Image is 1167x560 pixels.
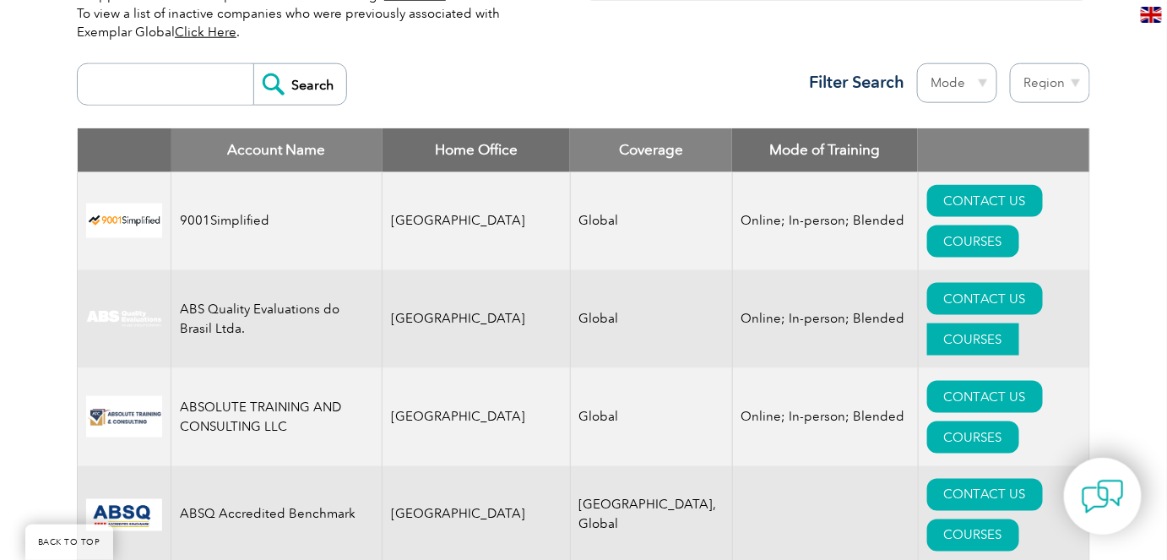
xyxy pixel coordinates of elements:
[171,172,383,270] td: 9001Simplified
[25,525,113,560] a: BACK TO TOP
[175,24,236,40] a: Click Here
[927,283,1043,315] a: CONTACT US
[1141,7,1162,23] img: en
[86,396,162,438] img: 16e092f6-eadd-ed11-a7c6-00224814fd52-logo.png
[927,185,1043,217] a: CONTACT US
[383,270,571,368] td: [GEOGRAPHIC_DATA]
[383,172,571,270] td: [GEOGRAPHIC_DATA]
[86,310,162,329] img: c92924ac-d9bc-ea11-a814-000d3a79823d-logo.jpg
[927,226,1019,258] a: COURSES
[927,479,1043,511] a: CONTACT US
[732,128,918,172] th: Mode of Training: activate to sort column ascending
[732,270,918,368] td: Online; In-person; Blended
[927,323,1019,356] a: COURSES
[1082,476,1124,518] img: contact-chat.png
[570,172,732,270] td: Global
[732,368,918,466] td: Online; In-person; Blended
[927,421,1019,454] a: COURSES
[171,270,383,368] td: ABS Quality Evaluations do Brasil Ltda.
[86,499,162,531] img: cc24547b-a6e0-e911-a812-000d3a795b83-logo.png
[918,128,1089,172] th: : activate to sort column ascending
[171,368,383,466] td: ABSOLUTE TRAINING AND CONSULTING LLC
[171,128,383,172] th: Account Name: activate to sort column descending
[927,381,1043,413] a: CONTACT US
[570,368,732,466] td: Global
[383,368,571,466] td: [GEOGRAPHIC_DATA]
[799,72,904,93] h3: Filter Search
[570,128,732,172] th: Coverage: activate to sort column ascending
[732,172,918,270] td: Online; In-person; Blended
[927,519,1019,552] a: COURSES
[383,128,571,172] th: Home Office: activate to sort column ascending
[253,64,346,105] input: Search
[86,204,162,238] img: 37c9c059-616f-eb11-a812-002248153038-logo.png
[570,270,732,368] td: Global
